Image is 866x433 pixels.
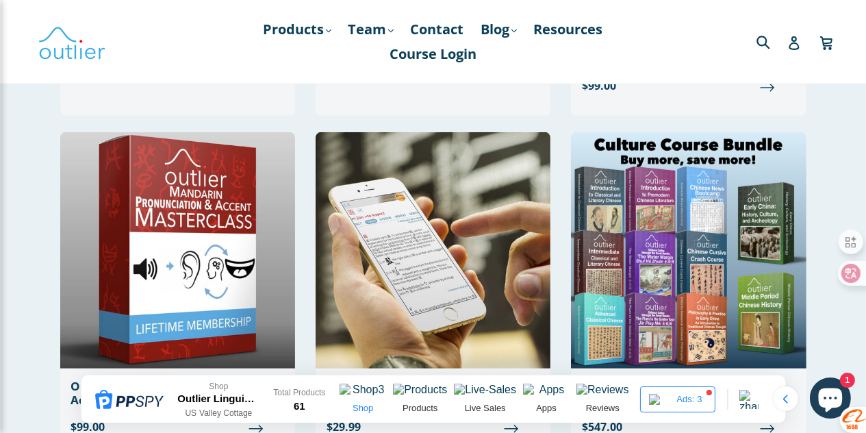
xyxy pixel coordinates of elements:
[60,132,295,369] img: Outlier Mandarin Pronunciation & Accent Masterclass Outlier Linguistics
[383,42,483,66] a: Course Login
[38,22,106,62] img: Outlier Linguistics
[582,77,795,94] span: $99.00
[806,378,855,422] inbox-online-store-chat: Shopify online store chat
[571,132,806,369] img: Build Your Own Culture Course Bundle
[316,132,550,369] img: Outlier Dictionary of Chinese Characters Outlier Linguistics
[71,380,284,408] div: Outlier Mandarin Pronunciation & Accent Masterclass
[257,17,338,42] a: Products
[474,17,524,42] a: Blog
[404,17,471,42] a: Contact
[342,17,400,42] a: Team
[753,27,791,55] input: Search
[527,17,610,42] a: Resources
